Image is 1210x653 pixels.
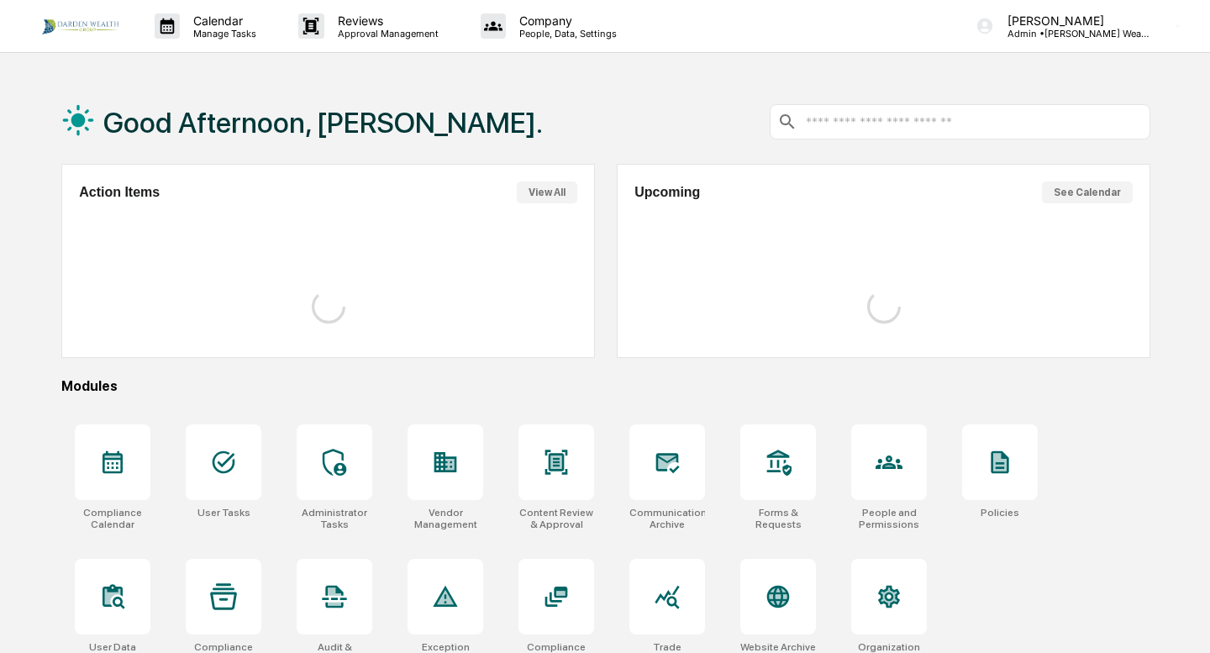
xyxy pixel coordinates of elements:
[994,13,1150,28] p: [PERSON_NAME]
[324,13,447,28] p: Reviews
[180,28,265,39] p: Manage Tasks
[197,507,250,519] div: User Tasks
[994,28,1150,39] p: Admin • [PERSON_NAME] Wealth Group
[75,507,150,530] div: Compliance Calendar
[103,106,543,140] h1: Good Afternoon, [PERSON_NAME].
[740,641,816,653] div: Website Archive
[297,507,372,530] div: Administrator Tasks
[1042,182,1133,203] button: See Calendar
[408,507,483,530] div: Vendor Management
[61,378,1150,394] div: Modules
[324,28,447,39] p: Approval Management
[506,28,625,39] p: People, Data, Settings
[851,507,927,530] div: People and Permissions
[506,13,625,28] p: Company
[634,185,700,200] h2: Upcoming
[40,16,121,36] img: logo
[629,507,705,530] div: Communications Archive
[518,507,594,530] div: Content Review & Approval
[517,182,577,203] button: View All
[740,507,816,530] div: Forms & Requests
[79,185,160,200] h2: Action Items
[180,13,265,28] p: Calendar
[981,507,1019,519] div: Policies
